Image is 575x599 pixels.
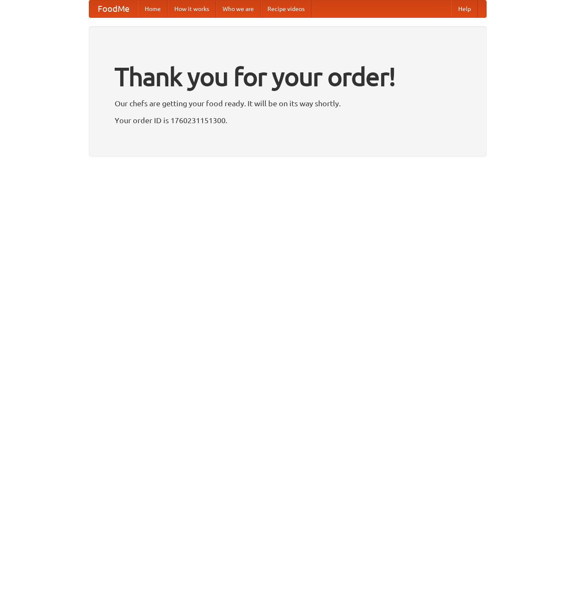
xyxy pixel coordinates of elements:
a: Who we are [216,0,261,17]
a: FoodMe [89,0,138,17]
a: How it works [168,0,216,17]
h1: Thank you for your order! [115,56,461,97]
p: Our chefs are getting your food ready. It will be on its way shortly. [115,97,461,110]
p: Your order ID is 1760231151300. [115,114,461,127]
a: Recipe videos [261,0,311,17]
a: Home [138,0,168,17]
a: Help [451,0,478,17]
